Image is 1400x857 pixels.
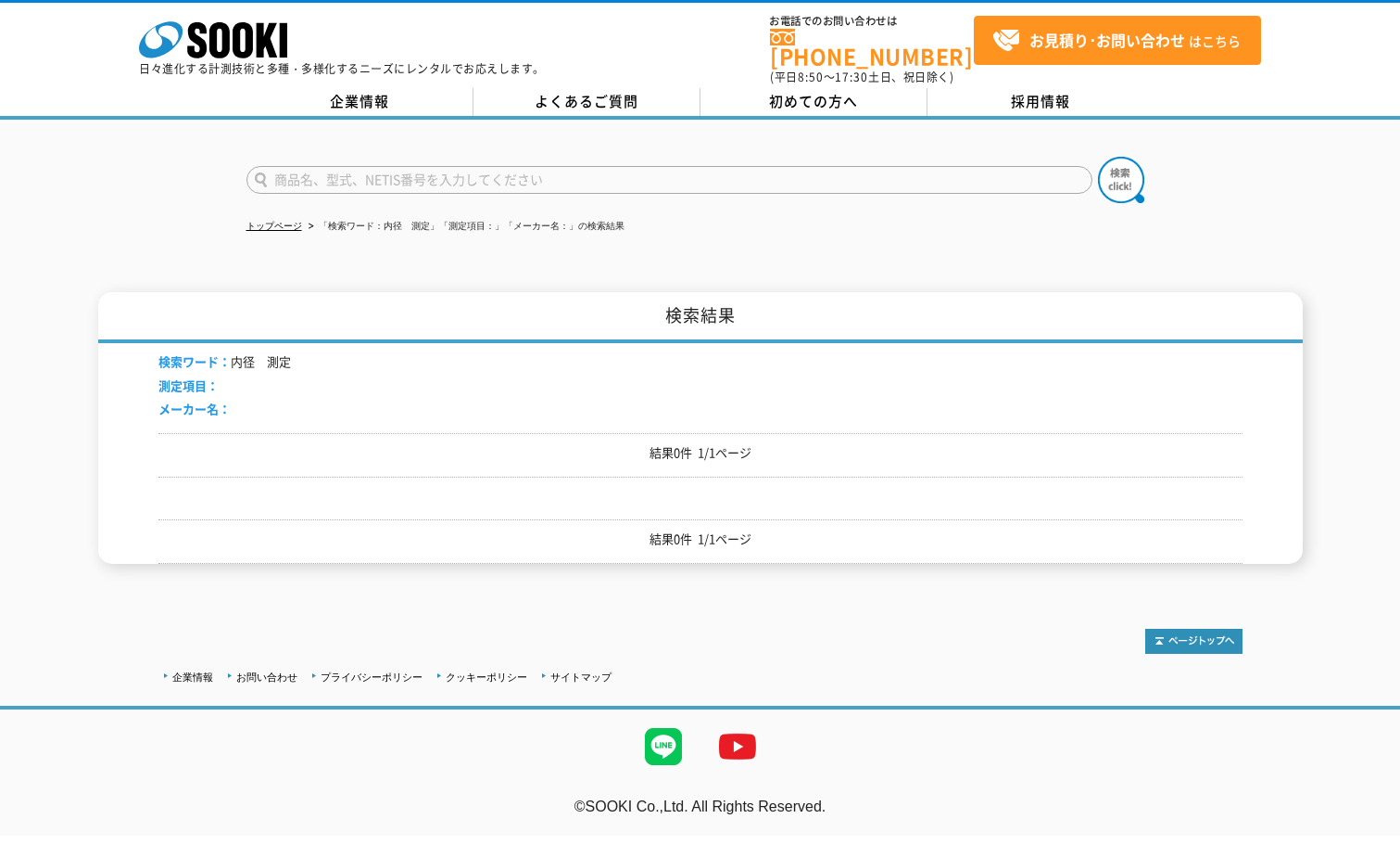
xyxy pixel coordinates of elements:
a: お問い合わせ [236,672,297,683]
span: はこちら [992,27,1241,55]
span: 検索ワード： [158,352,231,370]
a: テストMail [1329,817,1400,833]
span: 8:50 [798,69,824,85]
a: 企業情報 [246,88,473,116]
span: メーカー名： [158,400,231,417]
a: 企業情報 [172,672,213,683]
input: 商品名、型式、NETIS番号を入力してください [246,166,1092,194]
a: トップページ [246,221,302,231]
span: 初めての方へ [769,91,858,111]
span: お電話でのお問い合わせは [770,16,974,27]
a: 初めての方へ [700,88,927,116]
span: 17:30 [835,69,868,85]
a: プライバシーポリシー [321,672,423,683]
img: btn_search.png [1098,157,1144,203]
span: 測定項目： [158,377,219,394]
a: 採用情報 [927,88,1154,116]
img: トップページへ [1145,629,1242,654]
strong: お見積り･お問い合わせ [1029,29,1185,51]
a: よくあるご質問 [473,88,700,116]
a: [PHONE_NUMBER] [770,29,974,67]
h1: 検索結果 [98,292,1303,343]
p: 結果0件 1/1ページ [158,443,1242,463]
a: クッキーポリシー [446,672,527,683]
p: 結果0件 1/1ページ [158,530,1242,549]
a: お見積り･お問い合わせはこちら [974,16,1261,65]
li: 「検索ワード：内径 測定」「測定項目：」「メーカー名：」の検索結果 [305,217,624,237]
p: 日々進化する計測技術と多種・多様化するニーズにレンタルでお応えします。 [139,63,545,74]
li: 内径 測定 [158,352,291,372]
span: (平日 ～ 土日、祝日除く) [770,69,953,85]
img: LINE [626,710,700,784]
a: サイトマップ [550,672,612,683]
img: YouTube [700,710,775,784]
